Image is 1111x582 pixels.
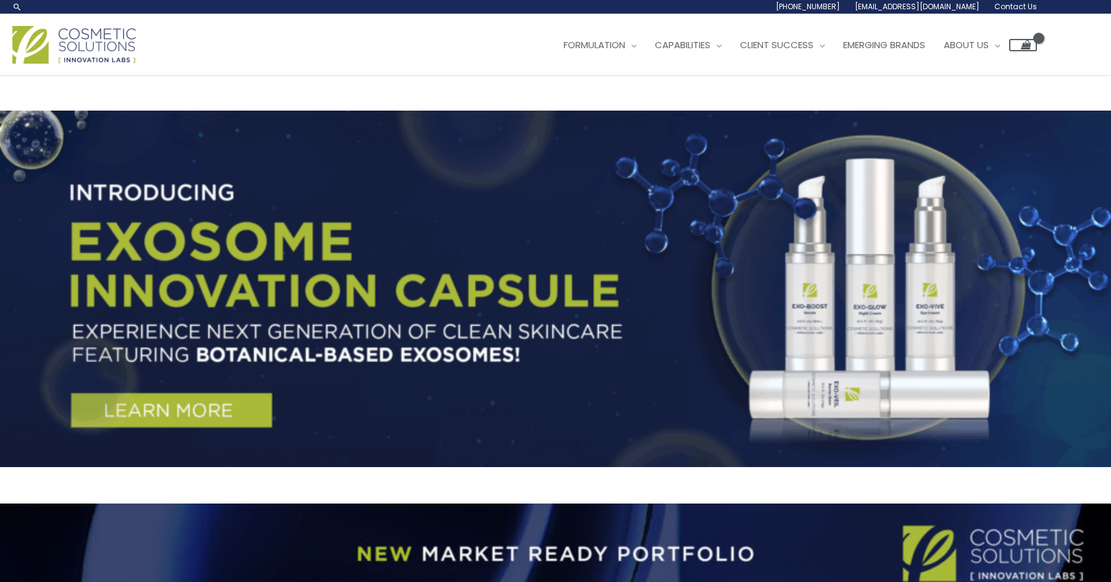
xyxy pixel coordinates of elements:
span: About Us [944,38,989,51]
span: Client Success [740,38,813,51]
a: Capabilities [646,27,731,64]
a: About Us [934,27,1009,64]
span: [PHONE_NUMBER] [776,1,840,12]
a: Client Success [731,27,834,64]
span: Contact Us [994,1,1037,12]
a: Search icon link [12,2,22,12]
span: Formulation [564,38,625,51]
span: Emerging Brands [843,38,925,51]
span: Capabilities [655,38,710,51]
nav: Site Navigation [545,27,1037,64]
img: Cosmetic Solutions Logo [12,26,136,64]
a: View Shopping Cart, empty [1009,39,1037,51]
a: Emerging Brands [834,27,934,64]
span: [EMAIL_ADDRESS][DOMAIN_NAME] [855,1,980,12]
a: Formulation [554,27,646,64]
